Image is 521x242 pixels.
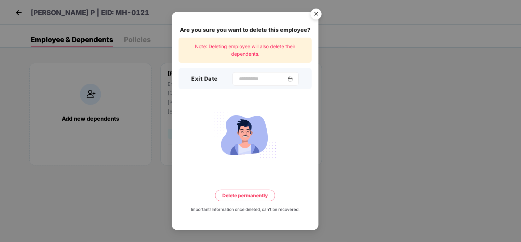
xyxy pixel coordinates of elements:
[179,38,312,63] div: Note: Deleting employee will also delete their dependents.
[179,26,312,34] div: Are you sure you want to delete this employee?
[215,190,275,201] button: Delete permanently
[207,108,283,162] img: svg+xml;base64,PHN2ZyB4bWxucz0iaHR0cDovL3d3dy53My5vcmcvMjAwMC9zdmciIHdpZHRoPSIyMjQiIGhlaWdodD0iMT...
[192,75,218,83] h3: Exit Date
[307,5,325,24] button: Close
[307,5,326,25] img: svg+xml;base64,PHN2ZyB4bWxucz0iaHR0cDovL3d3dy53My5vcmcvMjAwMC9zdmciIHdpZHRoPSI1NiIgaGVpZ2h0PSI1Ni...
[287,76,293,82] img: svg+xml;base64,PHN2ZyBpZD0iQ2FsZW5kYXItMzJ4MzIiIHhtbG5zPSJodHRwOi8vd3d3LnczLm9yZy8yMDAwL3N2ZyIgd2...
[191,206,299,213] div: Important! Information once deleted, can’t be recovered.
